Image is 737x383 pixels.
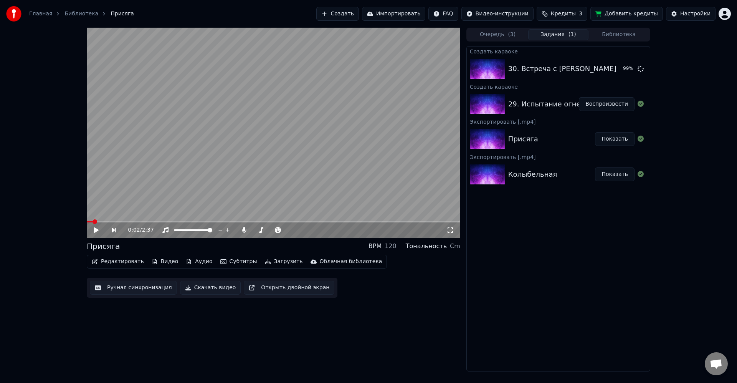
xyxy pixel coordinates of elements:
[180,281,241,295] button: Скачать видео
[320,258,382,265] div: Облачная библиотека
[579,97,635,111] button: Воспроизвести
[128,226,146,234] div: /
[6,6,21,22] img: youka
[551,10,576,18] span: Кредиты
[362,7,426,21] button: Импортировать
[528,29,589,40] button: Задания
[467,82,650,91] div: Создать караоке
[666,7,716,21] button: Настройки
[385,242,397,251] div: 120
[467,152,650,161] div: Экспортировать [.mp4]
[262,256,306,267] button: Загрузить
[508,31,516,38] span: ( 3 )
[29,10,134,18] nav: breadcrumb
[508,63,616,74] div: 30. Встреча с [PERSON_NAME]
[588,29,649,40] button: Библиотека
[579,10,582,18] span: 3
[590,7,663,21] button: Добавить кредиты
[508,169,557,180] div: Колыбельная
[468,29,528,40] button: Очередь
[368,242,382,251] div: BPM
[128,226,140,234] span: 0:02
[537,7,587,21] button: Кредиты3
[64,10,98,18] a: Библиотека
[595,167,635,181] button: Показать
[149,256,182,267] button: Видео
[244,281,334,295] button: Открыть двойной экран
[89,256,147,267] button: Редактировать
[467,117,650,126] div: Экспортировать [.mp4]
[29,10,52,18] a: Главная
[316,7,359,21] button: Создать
[680,10,711,18] div: Настройки
[87,241,120,252] div: Присяга
[508,99,586,109] div: 29. Испытание огнем
[111,10,134,18] span: Присяга
[595,132,635,146] button: Показать
[508,134,538,144] div: Присяга
[568,31,576,38] span: ( 1 )
[461,7,534,21] button: Видео-инструкции
[467,46,650,56] div: Создать караоке
[623,66,635,72] div: 99 %
[183,256,215,267] button: Аудио
[428,7,458,21] button: FAQ
[90,281,177,295] button: Ручная синхронизация
[705,352,728,375] a: Открытый чат
[406,242,447,251] div: Тональность
[217,256,260,267] button: Субтитры
[142,226,154,234] span: 2:37
[450,242,460,251] div: Cm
